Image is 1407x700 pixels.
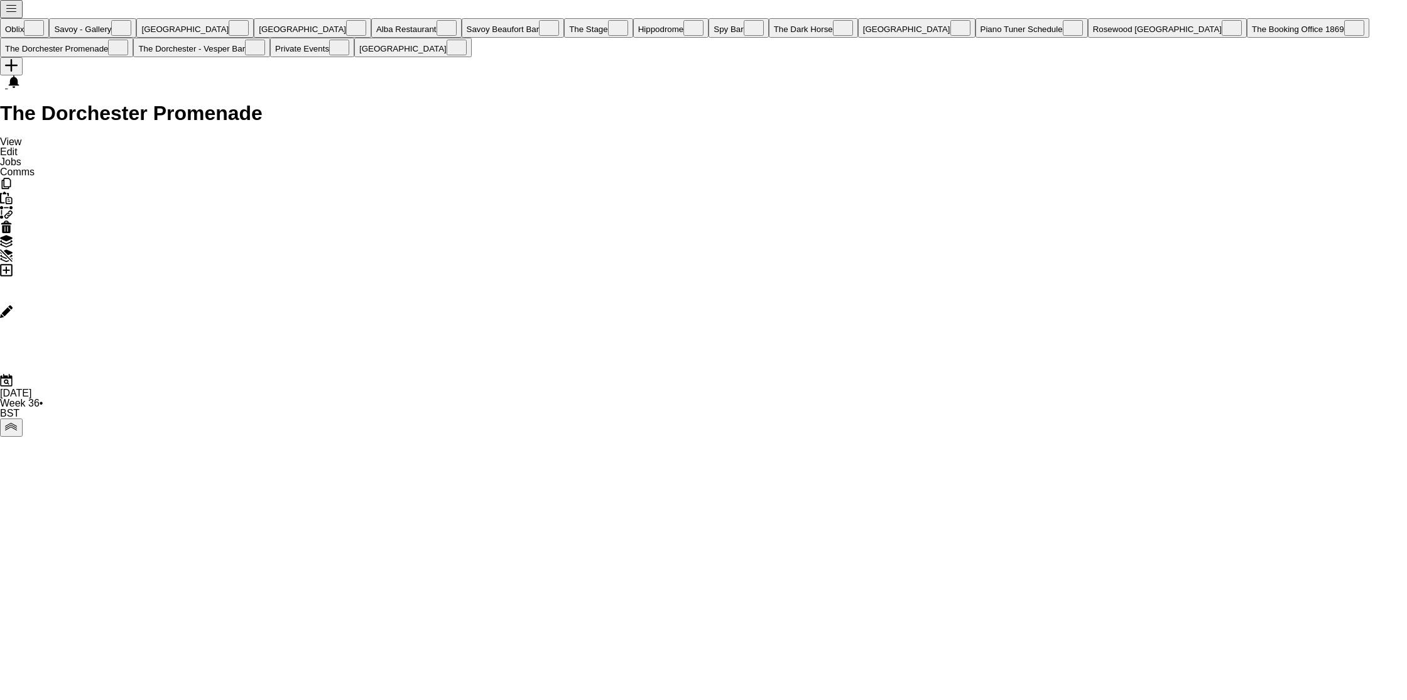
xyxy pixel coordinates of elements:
[371,18,462,38] button: Alba Restaurant
[1247,18,1369,38] button: The Booking Office 1869
[354,38,472,57] button: [GEOGRAPHIC_DATA]
[633,18,709,38] button: Hippodrome
[270,38,354,57] button: Private Events
[254,18,371,38] button: [GEOGRAPHIC_DATA]
[462,18,565,38] button: Savoy Beaufort Bar
[564,18,633,38] button: The Stage
[975,18,1088,38] button: Piano Tuner Schedule
[1088,18,1247,38] button: Rosewood [GEOGRAPHIC_DATA]
[1344,640,1407,700] iframe: Chat Widget
[858,18,975,38] button: [GEOGRAPHIC_DATA]
[709,18,768,38] button: Spy Bar
[136,18,254,38] button: [GEOGRAPHIC_DATA]
[133,38,270,57] button: The Dorchester - Vesper Bar
[769,18,858,38] button: The Dark Horse
[49,18,136,38] button: Savoy - Gallery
